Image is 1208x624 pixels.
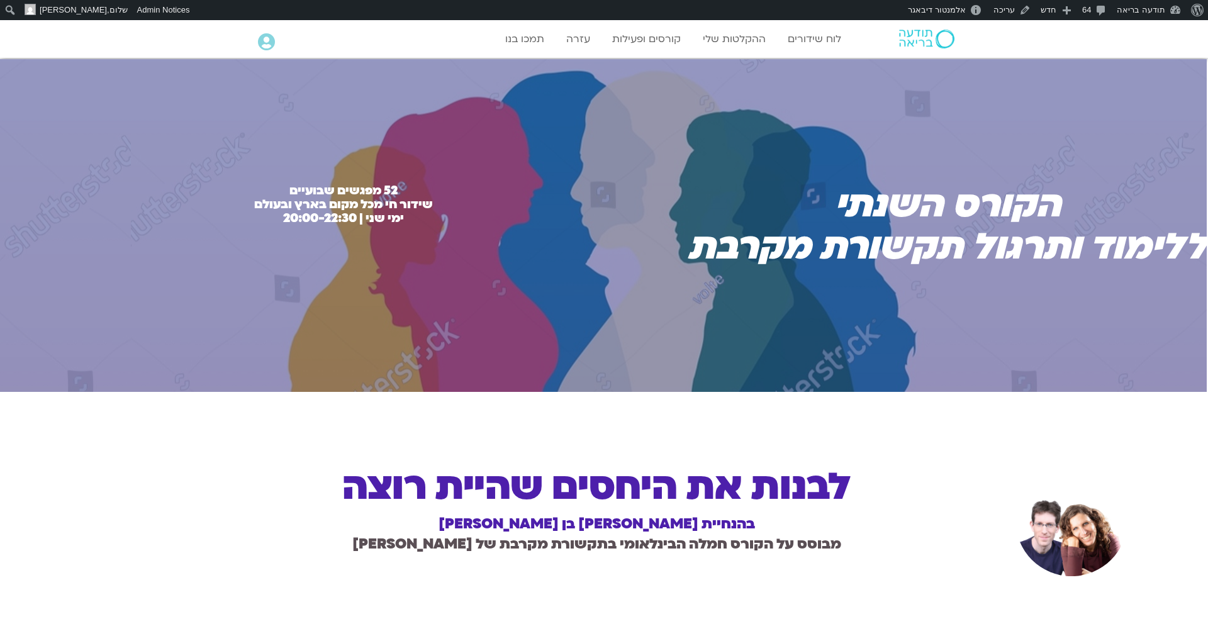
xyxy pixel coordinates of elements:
a: קורסים ופעילות [606,27,687,51]
b: בהנחיית [PERSON_NAME] בן [PERSON_NAME]​ [439,514,755,533]
b: 52 מפגשים שבועיים שידור חי מכל מקום בארץ ובעולם ימי שני | 20:00-22:30 [254,182,433,226]
b: לבנות את היחסים שהיית רוצה​ [342,461,851,513]
b: הקורס השנתי ללימוד ותרגול תקשורת מקרבת [688,180,1207,272]
a: תמכו בנו [499,27,551,51]
a: לוח שידורים [781,27,847,51]
b: מבוסס על הקורס חמלה הבינלאומי בתקשורת מקרבת של [PERSON_NAME] [352,534,841,554]
span: [PERSON_NAME] [40,5,107,14]
a: ההקלטות שלי [696,27,772,51]
img: תודעה בריאה [899,30,954,48]
a: עזרה [560,27,596,51]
